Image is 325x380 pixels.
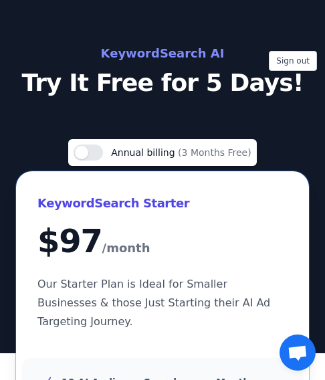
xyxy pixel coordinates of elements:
[37,193,288,214] h3: KeywordSearch Starter
[16,70,309,96] p: Try It Free for 5 Days!
[178,147,251,158] span: (3 Months Free)
[111,147,178,158] span: Annual billing
[102,237,150,259] span: /month
[280,335,316,371] a: Open chat
[269,51,317,71] button: Sign out
[37,278,270,328] span: Our Starter Plan is Ideal for Smaller Businesses & those Just Starting their AI Ad Targeting Jour...
[16,43,309,64] h2: KeywordSearch AI
[37,225,288,259] div: $ 97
